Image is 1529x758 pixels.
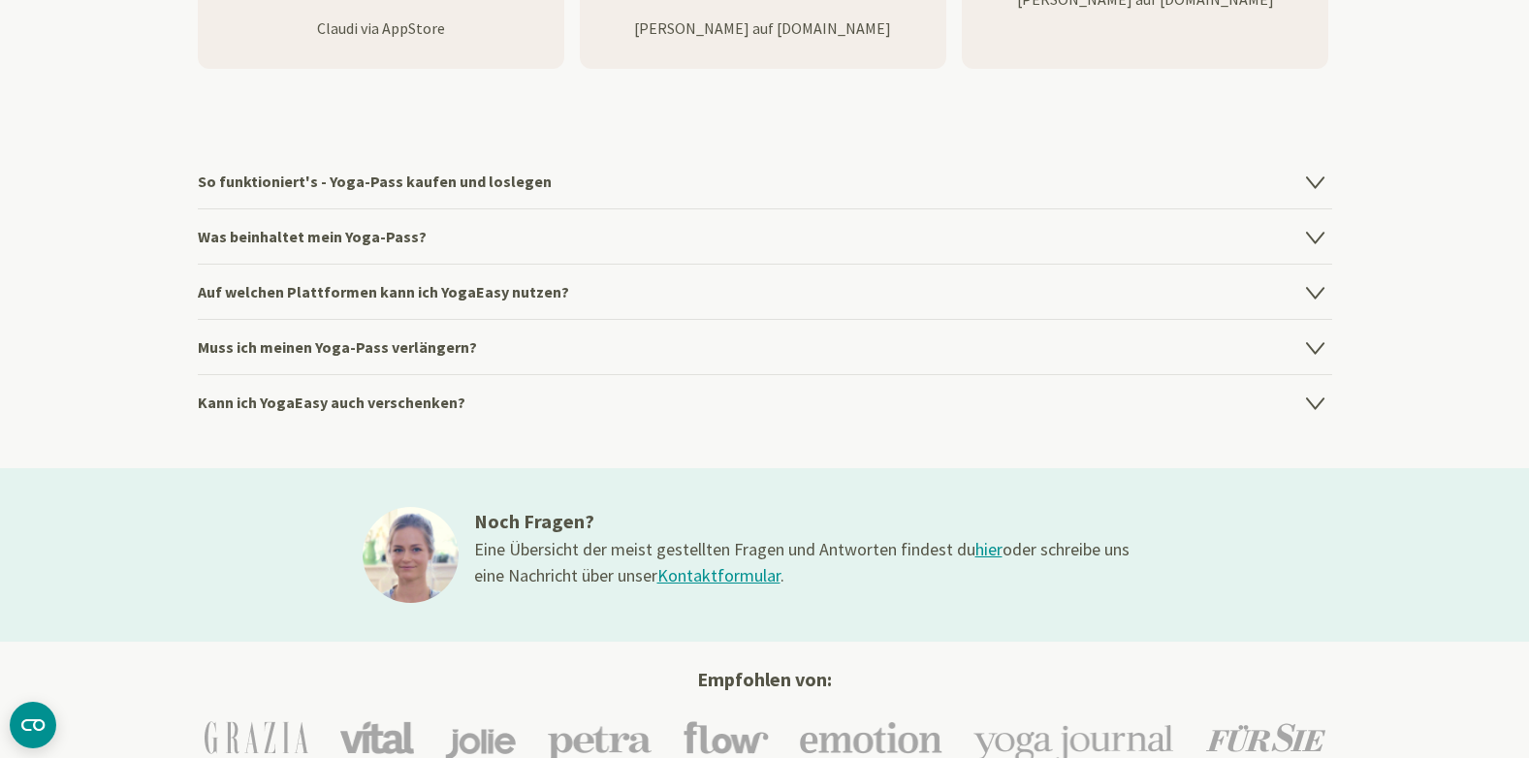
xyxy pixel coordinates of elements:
[800,721,942,754] img: Emotion Logo
[198,374,1332,429] h4: Kann ich YogaEasy auch verschenken?
[205,721,308,754] img: Grazia Logo
[1206,723,1325,752] img: Für Sie Logo
[198,154,1332,208] h4: So funktioniert's - Yoga-Pass kaufen und loslegen
[198,208,1332,264] h4: Was beinhaltet mein Yoga-Pass?
[198,264,1332,319] h4: Auf welchen Plattformen kann ich YogaEasy nutzen?
[657,564,780,586] a: Kontaktformular
[580,16,946,40] p: [PERSON_NAME] auf [DOMAIN_NAME]
[474,507,1133,536] h3: Noch Fragen?
[474,536,1133,588] div: Eine Übersicht der meist gestellten Fragen und Antworten findest du oder schreibe uns eine Nachri...
[339,721,414,754] img: Vital Logo
[363,507,459,603] img: ines@1x.jpg
[198,319,1332,374] h4: Muss ich meinen Yoga-Pass verlängern?
[198,16,564,40] p: Claudi via AppStore
[684,721,769,754] img: Flow Logo
[10,702,56,748] button: CMP-Widget öffnen
[975,538,1003,560] a: hier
